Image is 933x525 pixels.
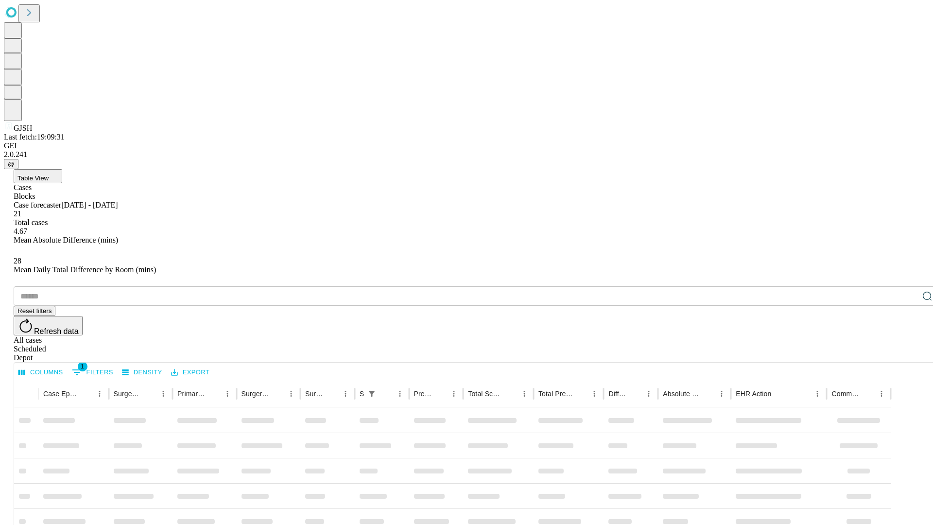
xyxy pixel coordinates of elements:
button: Sort [79,387,93,401]
button: Menu [156,387,170,401]
span: 21 [14,210,21,218]
span: Refresh data [34,327,79,335]
span: @ [8,160,15,168]
div: Predicted In Room Duration [414,390,433,398]
div: EHR Action [736,390,771,398]
button: Menu [587,387,601,401]
span: [DATE] - [DATE] [61,201,118,209]
button: Menu [93,387,106,401]
button: Show filters [365,387,379,401]
div: Absolute Difference [663,390,700,398]
button: Menu [715,387,728,401]
button: Reset filters [14,306,55,316]
button: Sort [325,387,339,401]
div: Surgeon Name [114,390,142,398]
button: Show filters [69,365,116,380]
span: Total cases [14,218,48,227]
button: Sort [433,387,447,401]
span: Mean Absolute Difference (mins) [14,236,118,244]
button: Menu [221,387,234,401]
div: 1 active filter [365,387,379,401]
div: 2.0.241 [4,150,929,159]
button: Menu [811,387,824,401]
div: Comments [831,390,860,398]
span: Table View [17,175,49,182]
div: Surgery Date [305,390,324,398]
button: Menu [642,387,656,401]
button: Refresh data [14,316,83,335]
div: Surgery Name [242,390,270,398]
span: Case forecaster [14,201,61,209]
button: Sort [861,387,875,401]
div: Primary Service [177,390,206,398]
button: @ [4,159,18,169]
span: Mean Daily Total Difference by Room (mins) [14,265,156,274]
span: 1 [78,362,87,371]
span: 4.67 [14,227,27,235]
div: Case Epic Id [43,390,78,398]
button: Menu [393,387,407,401]
button: Menu [447,387,461,401]
button: Sort [143,387,156,401]
button: Sort [207,387,221,401]
div: GEI [4,141,929,150]
span: Last fetch: 19:09:31 [4,133,65,141]
button: Sort [271,387,284,401]
button: Menu [875,387,888,401]
button: Sort [504,387,518,401]
button: Menu [339,387,352,401]
div: Total Scheduled Duration [468,390,503,398]
span: Reset filters [17,307,52,315]
button: Select columns [16,365,66,380]
div: Difference [608,390,627,398]
div: Total Predicted Duration [538,390,573,398]
button: Sort [772,387,786,401]
button: Export [169,365,212,380]
div: Scheduled In Room Duration [360,390,364,398]
span: 28 [14,257,21,265]
button: Menu [518,387,531,401]
button: Sort [380,387,393,401]
button: Sort [574,387,587,401]
button: Sort [701,387,715,401]
button: Menu [284,387,298,401]
span: GJSH [14,124,32,132]
button: Sort [628,387,642,401]
button: Table View [14,169,62,183]
button: Density [120,365,165,380]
